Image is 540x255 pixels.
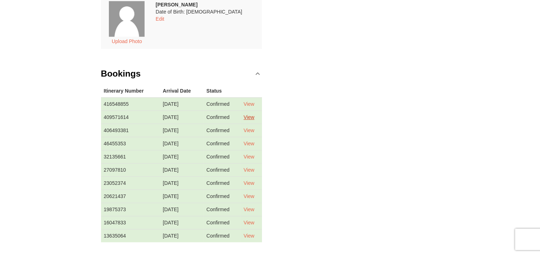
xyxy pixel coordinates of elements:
[156,16,164,22] a: Edit
[101,63,262,84] a: Bookings
[243,101,254,107] a: View
[203,110,241,124] td: Confirmed
[160,176,203,189] td: [DATE]
[156,2,197,7] strong: [PERSON_NAME]
[101,229,160,242] td: 13635064
[160,97,203,110] td: [DATE]
[203,150,241,163] td: Confirmed
[243,220,254,225] a: View
[243,127,254,133] a: View
[160,150,203,163] td: [DATE]
[203,163,241,176] td: Confirmed
[243,154,254,160] a: View
[203,124,241,137] td: Confirmed
[160,84,203,98] th: Arrival Date
[101,216,160,229] td: 16047833
[160,229,203,242] td: [DATE]
[101,176,160,189] td: 23052374
[101,97,160,110] td: 416548855
[101,67,141,81] h3: Bookings
[243,233,254,239] a: View
[101,163,160,176] td: 27097810
[101,150,160,163] td: 32135661
[160,124,203,137] td: [DATE]
[203,229,241,242] td: Confirmed
[203,176,241,189] td: Confirmed
[109,1,145,37] img: placeholder.jpg
[243,114,254,120] a: View
[243,207,254,212] a: View
[243,141,254,146] a: View
[108,37,146,46] button: Upload Photo
[160,189,203,203] td: [DATE]
[203,97,241,110] td: Confirmed
[160,163,203,176] td: [DATE]
[243,193,254,199] a: View
[101,203,160,216] td: 19875373
[101,124,160,137] td: 406493381
[101,189,160,203] td: 20621437
[203,84,241,98] th: Status
[203,137,241,150] td: Confirmed
[160,137,203,150] td: [DATE]
[101,84,160,98] th: Itinerary Number
[160,110,203,124] td: [DATE]
[101,137,160,150] td: 46455353
[203,203,241,216] td: Confirmed
[203,189,241,203] td: Confirmed
[101,110,160,124] td: 409571614
[160,203,203,216] td: [DATE]
[160,216,203,229] td: [DATE]
[203,216,241,229] td: Confirmed
[243,167,254,173] a: View
[243,180,254,186] a: View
